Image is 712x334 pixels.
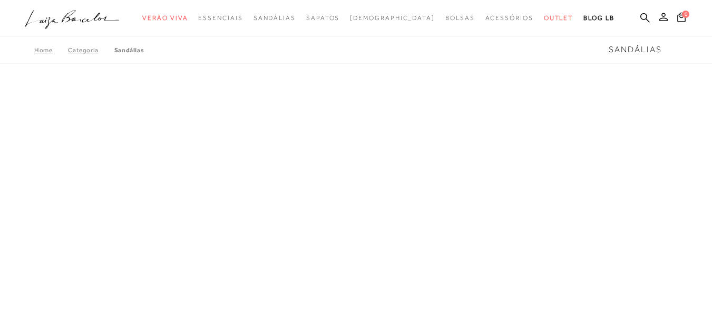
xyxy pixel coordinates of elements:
[682,11,689,18] span: 0
[544,14,573,22] span: Outlet
[253,14,296,22] span: Sandálias
[583,14,614,22] span: BLOG LB
[445,8,475,28] a: categoryNavScreenReaderText
[198,14,242,22] span: Essenciais
[674,12,689,26] button: 0
[544,8,573,28] a: categoryNavScreenReaderText
[142,8,188,28] a: categoryNavScreenReaderText
[609,45,662,54] span: Sandálias
[114,46,144,54] a: Sandálias
[306,14,339,22] span: Sapatos
[485,8,533,28] a: categoryNavScreenReaderText
[445,14,475,22] span: Bolsas
[68,46,114,54] a: Categoria
[306,8,339,28] a: categoryNavScreenReaderText
[142,14,188,22] span: Verão Viva
[583,8,614,28] a: BLOG LB
[253,8,296,28] a: categoryNavScreenReaderText
[198,8,242,28] a: categoryNavScreenReaderText
[34,46,68,54] a: Home
[350,14,435,22] span: [DEMOGRAPHIC_DATA]
[485,14,533,22] span: Acessórios
[350,8,435,28] a: noSubCategoriesText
